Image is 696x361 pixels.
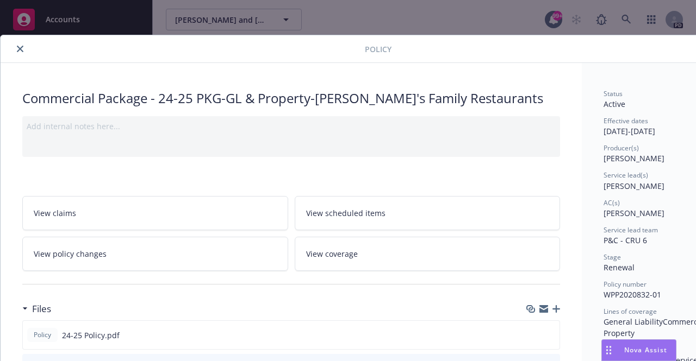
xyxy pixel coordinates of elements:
[604,289,661,300] span: WPP2020832-01
[604,89,623,98] span: Status
[604,208,664,218] span: [PERSON_NAME]
[604,99,625,109] span: Active
[604,143,639,153] span: Producer(s)
[32,330,53,340] span: Policy
[604,262,635,273] span: Renewal
[62,330,120,341] span: 24-25 Policy.pdf
[528,330,537,341] button: download file
[604,235,647,245] span: P&C - CRU 6
[624,345,667,354] span: Nova Assist
[604,316,663,327] span: General Liability
[32,302,51,316] h3: Files
[27,121,556,132] div: Add internal notes here...
[601,339,676,361] button: Nova Assist
[604,252,621,262] span: Stage
[34,248,107,259] span: View policy changes
[604,307,657,316] span: Lines of coverage
[22,196,288,230] a: View claims
[365,43,391,55] span: Policy
[306,248,358,259] span: View coverage
[604,153,664,163] span: [PERSON_NAME]
[604,181,664,191] span: [PERSON_NAME]
[295,237,561,271] a: View coverage
[22,89,560,107] div: Commercial Package - 24-25 PKG-GL & Property-[PERSON_NAME]'s Family Restaurants
[22,237,288,271] a: View policy changes
[604,170,648,180] span: Service lead(s)
[604,280,647,289] span: Policy number
[604,116,648,125] span: Effective dates
[295,196,561,230] a: View scheduled items
[545,330,555,341] button: preview file
[604,198,620,207] span: AC(s)
[602,340,616,360] div: Drag to move
[604,225,658,235] span: Service lead team
[22,302,51,316] div: Files
[34,207,76,219] span: View claims
[306,207,386,219] span: View scheduled items
[14,42,27,55] button: close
